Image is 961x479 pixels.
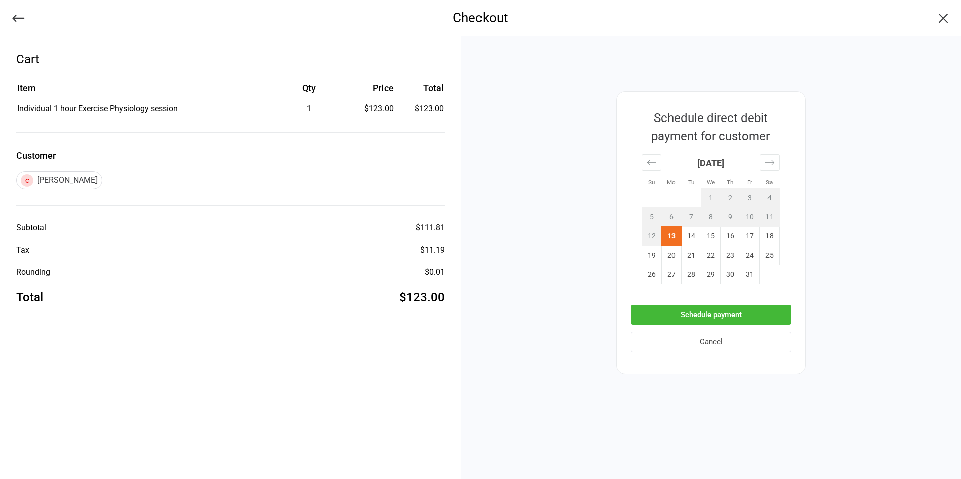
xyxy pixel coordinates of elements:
td: Not available. Friday, October 10, 2025 [740,207,760,226]
small: Mo [667,179,676,186]
td: Not available. Thursday, October 9, 2025 [721,207,740,226]
button: Schedule payment [631,305,791,325]
div: Cart [16,50,445,68]
td: Sunday, October 19, 2025 [642,246,662,265]
small: Th [727,179,733,186]
td: Not available. Wednesday, October 8, 2025 [701,207,721,226]
div: [PERSON_NAME] [16,171,102,189]
label: Customer [16,149,445,162]
div: Move forward to switch to the next month. [760,154,780,171]
td: Not available. Sunday, October 12, 2025 [642,226,662,246]
td: Tuesday, October 28, 2025 [682,265,701,284]
td: $123.00 [398,103,444,115]
td: Not available. Saturday, October 4, 2025 [760,188,780,207]
td: Not available. Saturday, October 11, 2025 [760,207,780,226]
strong: [DATE] [697,158,724,168]
td: Monday, October 27, 2025 [662,265,682,284]
td: Friday, October 24, 2025 [740,246,760,265]
td: Not available. Friday, October 3, 2025 [740,188,760,207]
div: 1 [273,103,345,115]
small: We [707,179,715,186]
td: Thursday, October 23, 2025 [721,246,740,265]
div: $123.00 [345,103,393,115]
div: $0.01 [425,266,445,278]
th: Item [17,81,272,102]
td: Friday, October 31, 2025 [740,265,760,284]
td: Thursday, October 30, 2025 [721,265,740,284]
td: Not available. Tuesday, October 7, 2025 [682,207,701,226]
div: Subtotal [16,222,46,234]
td: Tuesday, October 14, 2025 [682,226,701,246]
div: Calendar [631,145,791,296]
div: $11.19 [420,244,445,256]
td: Monday, October 20, 2025 [662,246,682,265]
td: Not available. Thursday, October 2, 2025 [721,188,740,207]
td: Selected. Monday, October 13, 2025 [662,226,682,246]
td: Not available. Wednesday, October 1, 2025 [701,188,721,207]
td: Wednesday, October 15, 2025 [701,226,721,246]
div: Tax [16,244,29,256]
th: Qty [273,81,345,102]
small: Tu [688,179,694,186]
button: Cancel [631,332,791,352]
td: Friday, October 17, 2025 [740,226,760,246]
td: Not available. Monday, October 6, 2025 [662,207,682,226]
div: Rounding [16,266,50,278]
td: Tuesday, October 21, 2025 [682,246,701,265]
td: Wednesday, October 29, 2025 [701,265,721,284]
div: Price [345,81,393,95]
td: Saturday, October 25, 2025 [760,246,780,265]
td: Sunday, October 26, 2025 [642,265,662,284]
td: Thursday, October 16, 2025 [721,226,740,246]
td: Saturday, October 18, 2025 [760,226,780,246]
span: Individual 1 hour Exercise Physiology session [17,104,178,113]
small: Su [648,179,655,186]
small: Fr [747,179,752,186]
div: $123.00 [399,288,445,306]
div: $111.81 [416,222,445,234]
div: Total [16,288,43,306]
td: Wednesday, October 22, 2025 [701,246,721,265]
td: Not available. Sunday, October 5, 2025 [642,207,662,226]
div: Move backward to switch to the previous month. [642,154,661,171]
small: Sa [766,179,773,186]
div: Schedule direct debit payment for customer [631,109,791,145]
th: Total [398,81,444,102]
